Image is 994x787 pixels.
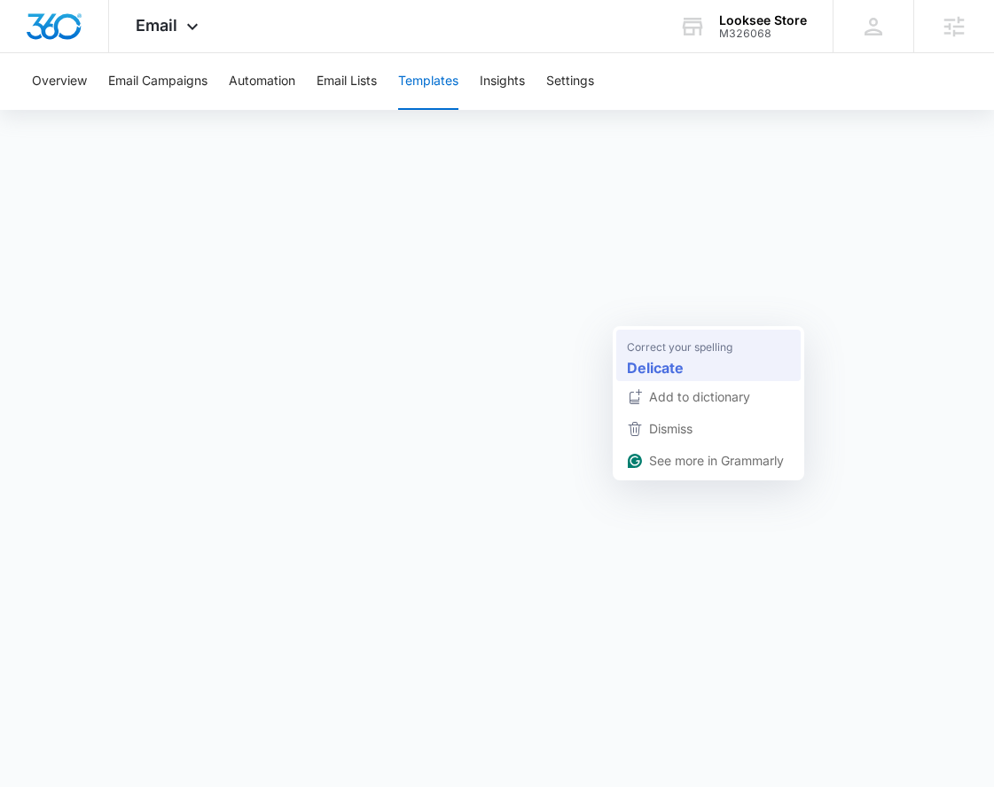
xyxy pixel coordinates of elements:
button: Email Lists [317,53,377,110]
span: Email [136,16,177,35]
button: Overview [32,53,87,110]
button: Email Campaigns [108,53,207,110]
button: Insights [480,53,525,110]
button: Templates [398,53,458,110]
button: Settings [546,53,594,110]
div: account id [719,27,807,40]
div: account name [719,13,807,27]
button: Automation [229,53,295,110]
